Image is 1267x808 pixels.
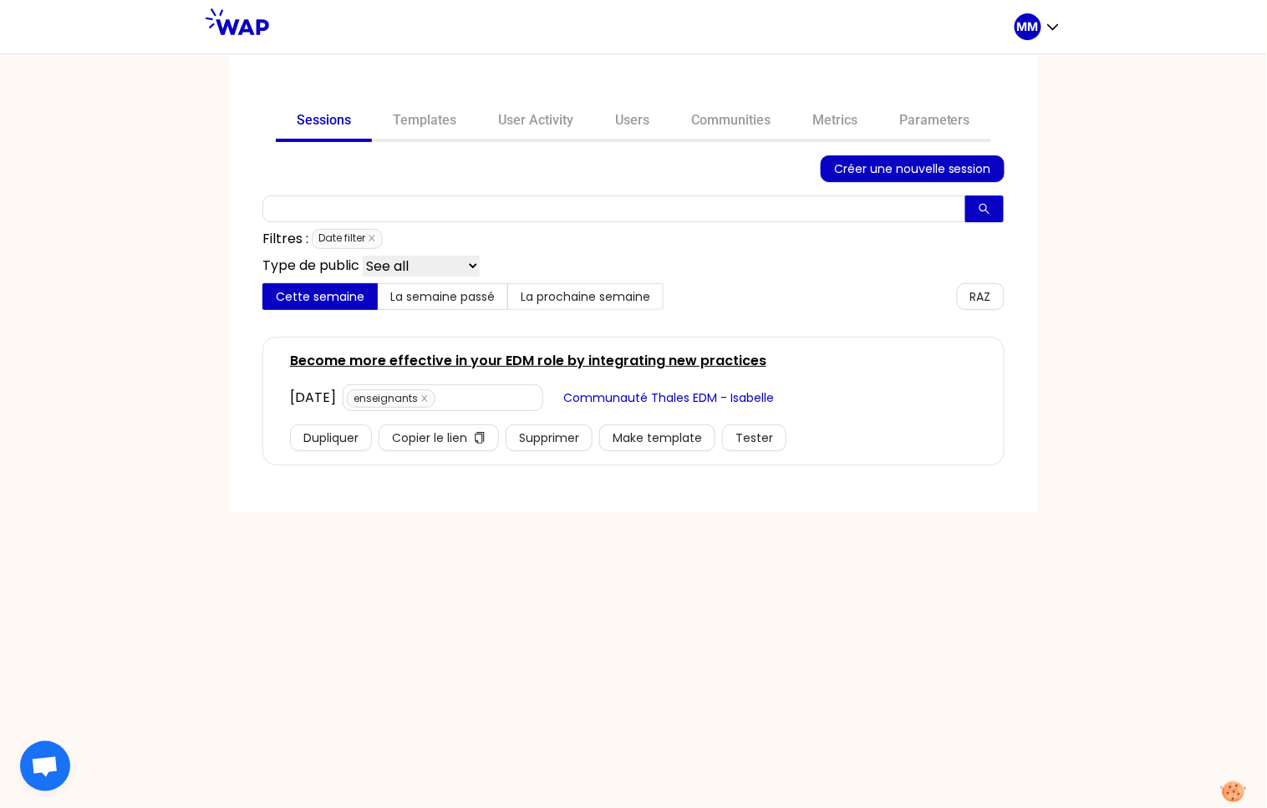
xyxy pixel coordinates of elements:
[20,741,70,791] a: Ouvrir le chat
[670,102,791,142] a: Communities
[1015,13,1061,40] button: MM
[521,288,650,305] span: La prochaine semaine
[276,102,372,142] a: Sessions
[1017,18,1039,35] p: MM
[420,394,429,403] span: close
[563,389,774,407] span: Communauté Thales EDM - Isabelle
[379,424,499,451] button: Copier le liencopy
[722,424,786,451] button: Tester
[791,102,878,142] a: Metrics
[550,384,787,411] button: Communauté Thales EDM - Isabelle
[957,283,1005,310] button: RAZ
[347,389,435,408] span: enseignants
[821,155,1005,182] button: Créer une nouvelle session
[599,424,715,451] button: Make template
[474,432,486,445] span: copy
[965,196,1004,222] button: search
[372,102,477,142] a: Templates
[392,429,467,447] span: Copier le lien
[613,429,702,447] span: Make template
[276,288,364,305] span: Cette semaine
[506,424,593,451] button: Supprimer
[290,424,372,451] button: Dupliquer
[878,102,991,142] a: Parameters
[262,256,359,277] p: Type de public
[303,429,359,447] span: Dupliquer
[368,234,376,242] span: close
[290,351,766,371] a: Become more effective in your EDM role by integrating new practices
[262,229,308,249] p: Filtres :
[290,388,336,408] div: [DATE]
[519,429,579,447] span: Supprimer
[834,160,991,178] span: Créer une nouvelle session
[477,102,594,142] a: User Activity
[594,102,670,142] a: Users
[979,203,990,216] span: search
[735,429,773,447] span: Tester
[312,229,383,249] span: Date filter
[970,287,991,306] span: RAZ
[390,288,495,305] span: La semaine passé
